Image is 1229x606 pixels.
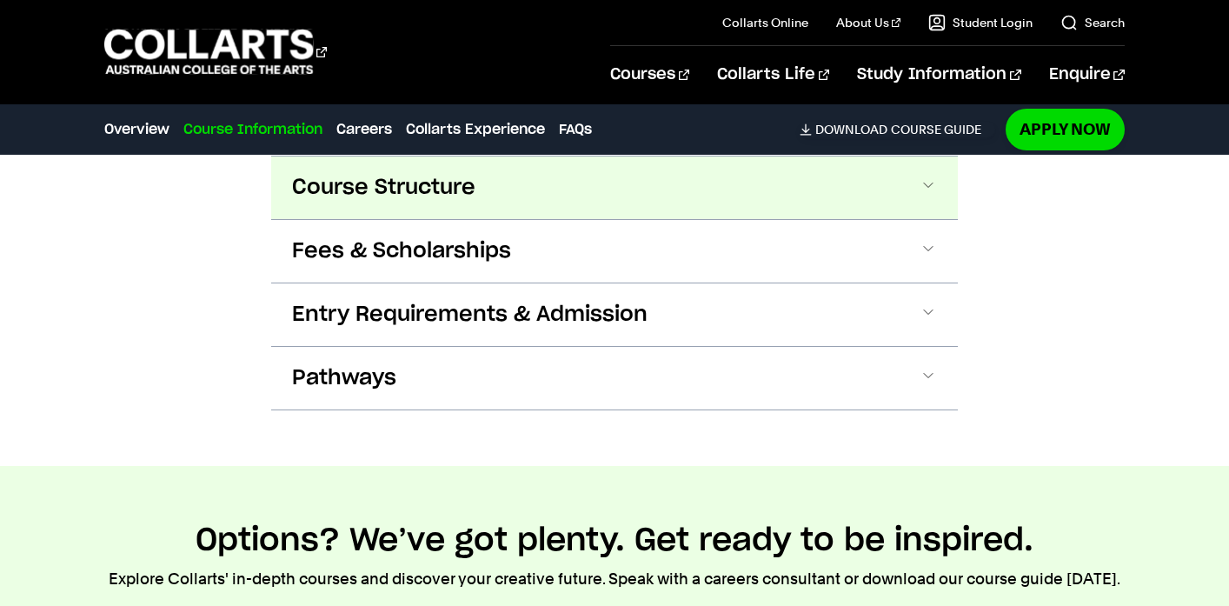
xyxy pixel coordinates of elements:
h2: Options? We’ve got plenty. Get ready to be inspired. [196,522,1033,560]
span: Download [815,122,887,137]
a: Apply Now [1006,109,1125,150]
span: Pathways [292,364,396,392]
a: Student Login [928,14,1033,31]
a: Overview [104,119,169,140]
p: Explore Collarts' in-depth courses and discover your creative future. Speak with a careers consul... [109,567,1120,591]
a: DownloadCourse Guide [800,122,995,137]
a: Search [1060,14,1125,31]
button: Pathways [271,347,958,410]
a: FAQs [559,119,592,140]
a: Careers [336,119,392,140]
span: Entry Requirements & Admission [292,301,648,329]
a: Courses [610,46,689,103]
a: Course Information [183,119,322,140]
a: Collarts Life [717,46,829,103]
a: Enquire [1049,46,1125,103]
div: Go to homepage [104,27,327,77]
a: Study Information [857,46,1020,103]
button: Course Structure [271,156,958,219]
button: Entry Requirements & Admission [271,283,958,346]
a: Collarts Online [722,14,808,31]
a: Collarts Experience [406,119,545,140]
a: About Us [836,14,900,31]
span: Course Structure [292,174,475,202]
button: Fees & Scholarships [271,220,958,283]
span: Fees & Scholarships [292,237,511,265]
